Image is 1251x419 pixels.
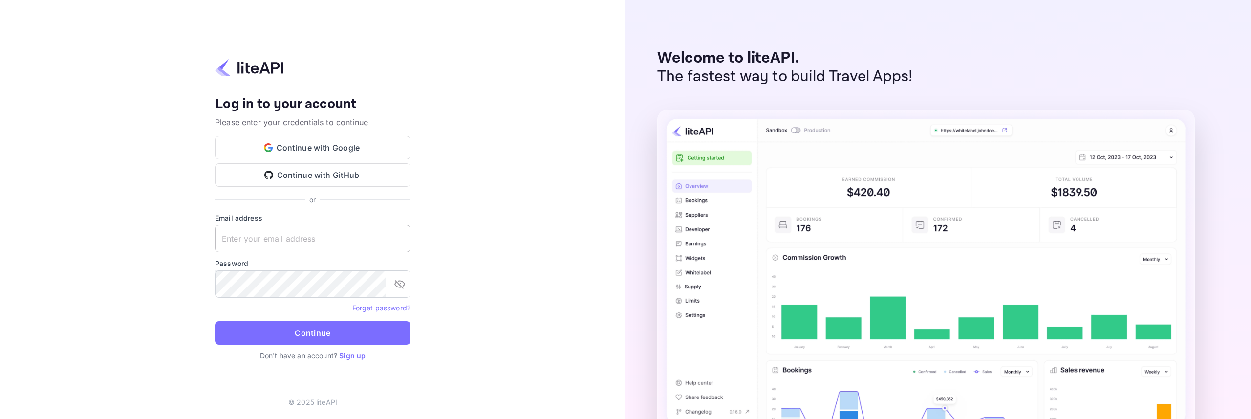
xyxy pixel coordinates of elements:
[215,258,410,268] label: Password
[657,67,913,86] p: The fastest way to build Travel Apps!
[352,303,410,312] a: Forget password?
[215,96,410,113] h4: Log in to your account
[339,352,366,360] a: Sign up
[309,195,316,205] p: or
[352,304,410,312] a: Forget password?
[215,225,410,252] input: Enter your email address
[390,274,410,294] button: toggle password visibility
[657,49,913,67] p: Welcome to liteAPI.
[215,163,410,187] button: Continue with GitHub
[215,58,283,77] img: liteapi
[215,116,410,128] p: Please enter your credentials to continue
[215,136,410,159] button: Continue with Google
[215,213,410,223] label: Email address
[288,397,337,407] p: © 2025 liteAPI
[215,321,410,345] button: Continue
[215,351,410,361] p: Don't have an account?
